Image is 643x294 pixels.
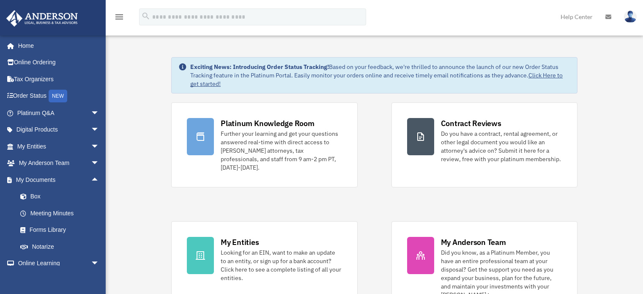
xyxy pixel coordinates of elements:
[12,188,112,205] a: Box
[91,155,108,172] span: arrow_drop_down
[441,237,506,247] div: My Anderson Team
[171,102,357,187] a: Platinum Knowledge Room Further your learning and get your questions answered real-time with dire...
[114,15,124,22] a: menu
[91,255,108,272] span: arrow_drop_down
[221,248,342,282] div: Looking for an EIN, want to make an update to an entity, or sign up for a bank account? Click her...
[114,12,124,22] i: menu
[4,10,80,27] img: Anderson Advisors Platinum Portal
[6,71,112,88] a: Tax Organizers
[190,71,563,88] a: Click Here to get started!
[6,255,112,272] a: Online Learningarrow_drop_down
[624,11,637,23] img: User Pic
[91,138,108,155] span: arrow_drop_down
[141,11,150,21] i: search
[6,88,112,105] a: Order StatusNEW
[190,63,329,71] strong: Exciting News: Introducing Order Status Tracking!
[190,63,570,88] div: Based on your feedback, we're thrilled to announce the launch of our new Order Status Tracking fe...
[6,138,112,155] a: My Entitiesarrow_drop_down
[6,104,112,121] a: Platinum Q&Aarrow_drop_down
[91,171,108,189] span: arrow_drop_up
[91,121,108,139] span: arrow_drop_down
[221,118,315,129] div: Platinum Knowledge Room
[91,104,108,122] span: arrow_drop_down
[391,102,577,187] a: Contract Reviews Do you have a contract, rental agreement, or other legal document you would like...
[6,54,112,71] a: Online Ordering
[6,37,108,54] a: Home
[12,238,112,255] a: Notarize
[221,129,342,172] div: Further your learning and get your questions answered real-time with direct access to [PERSON_NAM...
[12,205,112,222] a: Meeting Minutes
[441,129,562,163] div: Do you have a contract, rental agreement, or other legal document you would like an attorney's ad...
[6,121,112,138] a: Digital Productsarrow_drop_down
[441,118,501,129] div: Contract Reviews
[221,237,259,247] div: My Entities
[49,90,67,102] div: NEW
[12,222,112,239] a: Forms Library
[6,155,112,172] a: My Anderson Teamarrow_drop_down
[6,171,112,188] a: My Documentsarrow_drop_up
